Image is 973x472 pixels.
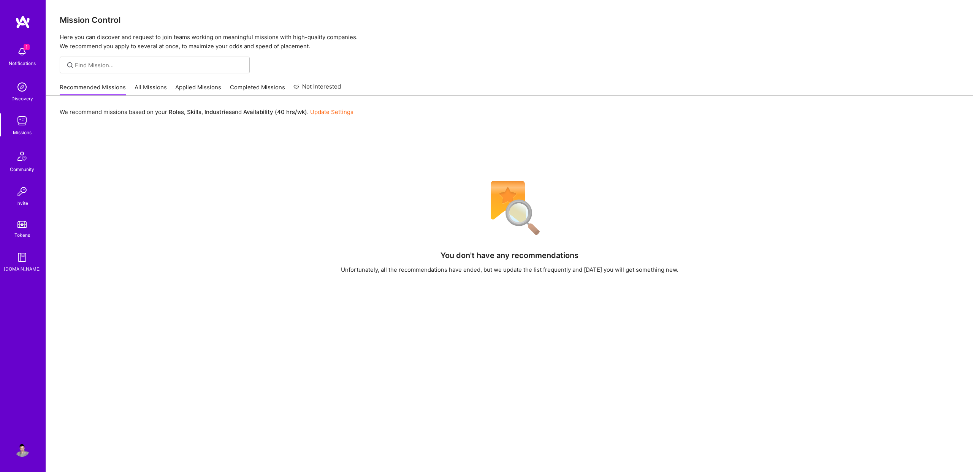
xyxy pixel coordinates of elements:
[341,266,678,274] div: Unfortunately, all the recommendations have ended, but we update the list frequently and [DATE] y...
[60,15,959,25] h3: Mission Control
[175,83,221,96] a: Applied Missions
[66,61,74,70] i: icon SearchGrey
[4,265,41,273] div: [DOMAIN_NAME]
[293,82,341,96] a: Not Interested
[16,199,28,207] div: Invite
[15,15,30,29] img: logo
[14,442,30,457] img: User Avatar
[60,83,126,96] a: Recommended Missions
[204,108,232,116] b: Industries
[14,44,30,59] img: bell
[13,128,32,136] div: Missions
[135,83,167,96] a: All Missions
[17,221,27,228] img: tokens
[60,33,959,51] p: Here you can discover and request to join teams working on meaningful missions with high-quality ...
[169,108,184,116] b: Roles
[14,113,30,128] img: teamwork
[60,108,353,116] p: We recommend missions based on your , , and .
[14,250,30,265] img: guide book
[310,108,353,116] a: Update Settings
[24,44,30,50] span: 1
[10,165,34,173] div: Community
[477,176,542,241] img: No Results
[13,442,32,457] a: User Avatar
[11,95,33,103] div: Discovery
[13,147,31,165] img: Community
[14,231,30,239] div: Tokens
[187,108,201,116] b: Skills
[230,83,285,96] a: Completed Missions
[14,79,30,95] img: discovery
[14,184,30,199] img: Invite
[75,61,244,69] input: Find Mission...
[243,108,307,116] b: Availability (40 hrs/wk)
[9,59,36,67] div: Notifications
[441,251,578,260] h4: You don't have any recommendations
